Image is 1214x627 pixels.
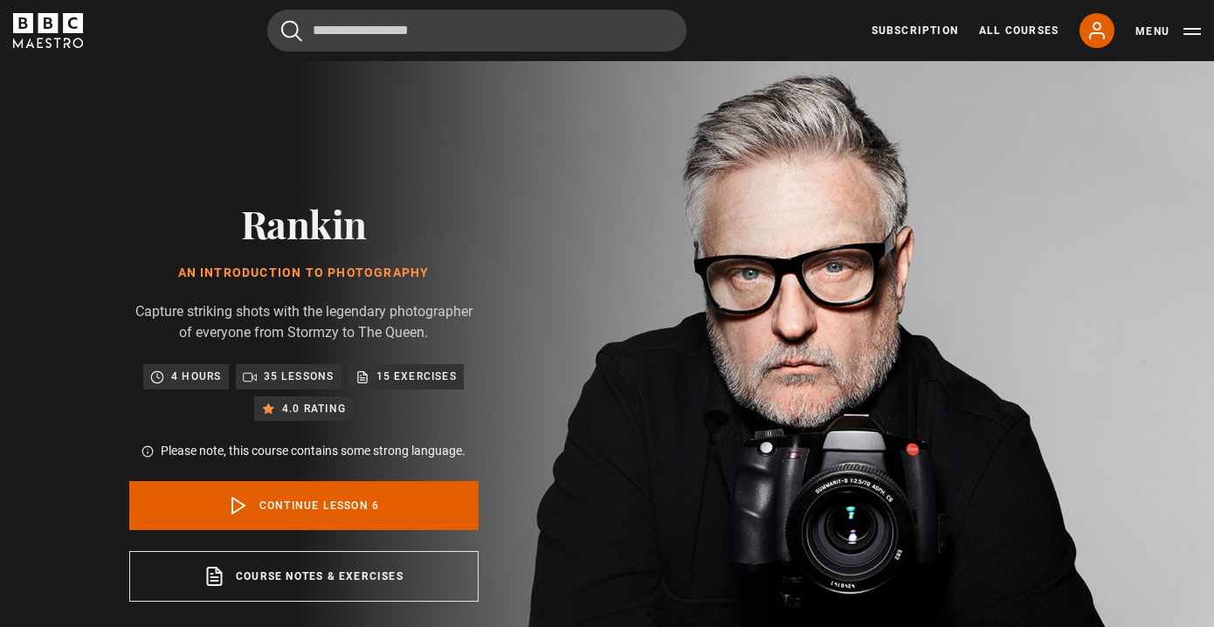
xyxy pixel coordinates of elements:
[264,368,335,385] p: 35 lessons
[872,23,958,38] a: Subscription
[376,368,457,385] p: 15 exercises
[979,23,1059,38] a: All Courses
[1135,23,1201,40] button: Toggle navigation
[282,400,346,417] p: 4.0 rating
[129,301,479,343] p: Capture striking shots with the legendary photographer of everyone from Stormzy to The Queen.
[129,266,479,280] h1: An Introduction to Photography
[129,551,479,602] a: Course notes & exercises
[281,20,302,42] button: Submit the search query
[13,13,83,48] svg: BBC Maestro
[129,481,479,530] a: Continue lesson 6
[171,368,221,385] p: 4 hours
[267,10,686,52] input: Search
[129,201,479,245] h2: Rankin
[161,442,466,460] p: Please note, this course contains some strong language.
